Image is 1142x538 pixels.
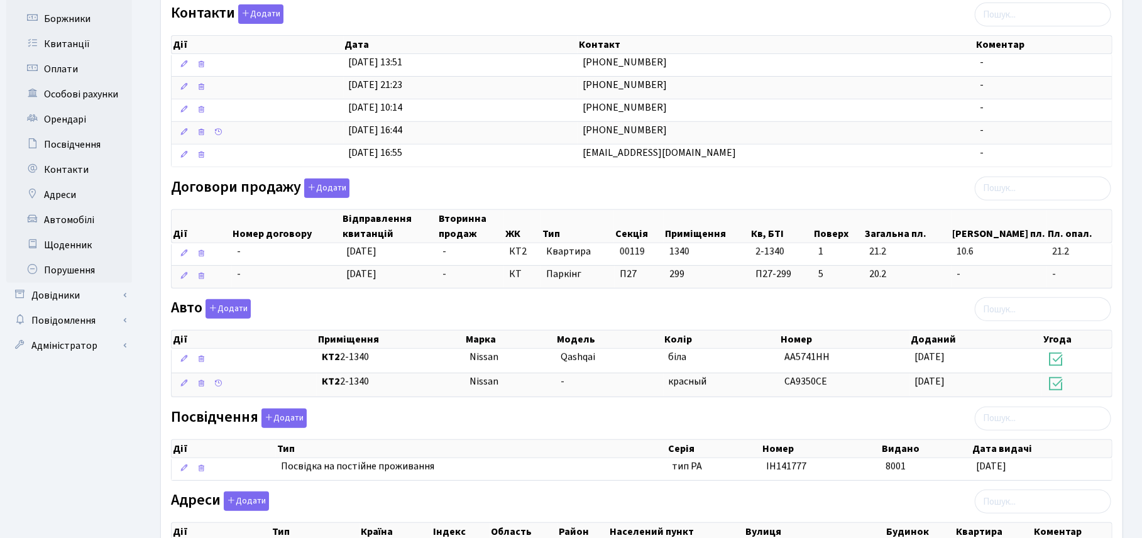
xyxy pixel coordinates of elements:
b: КТ2 [322,350,340,364]
span: [PHONE_NUMBER] [583,55,667,69]
a: Контакти [6,157,132,182]
th: Поверх [813,210,864,243]
span: [DATE] 10:14 [349,101,403,114]
span: [DATE] 13:51 [349,55,403,69]
th: Колір [664,331,780,348]
a: Особові рахунки [6,82,132,107]
th: Угода [1042,331,1112,348]
span: [DATE] [977,459,1007,473]
span: АА5741НН [784,350,830,364]
span: 00119 [620,244,645,258]
span: КТ2 [509,244,536,259]
button: Авто [206,299,251,319]
label: Адреси [171,491,269,511]
th: [PERSON_NAME] пл. [952,210,1047,243]
span: 8001 [886,459,906,473]
span: тип РА [673,459,703,473]
span: 2-1340 [755,244,808,259]
th: Контакт [578,36,975,53]
button: Посвідчення [261,409,307,428]
button: Адреси [224,491,269,511]
span: [DATE] 16:55 [349,146,403,160]
span: ІН141777 [766,459,806,473]
th: Вторинна продаж [437,210,505,243]
a: Додати [301,176,349,198]
span: 2-1340 [322,375,459,389]
th: Номер [761,440,881,458]
span: - [980,146,984,160]
span: - [980,123,984,137]
input: Пошук... [975,490,1111,513]
th: Номер договору [231,210,341,243]
th: Приміщення [317,331,464,348]
span: - [442,267,446,281]
span: - [1052,267,1107,282]
th: Дата [344,36,578,53]
span: [DATE] [915,350,945,364]
span: [DATE] [346,267,376,281]
span: 5 [818,267,859,282]
span: [DATE] 21:23 [349,78,403,92]
th: Дії [172,210,231,243]
span: - [237,244,241,258]
a: Порушення [6,258,132,283]
label: Контакти [171,4,283,24]
th: ЖК [504,210,541,243]
span: - [980,78,984,92]
a: Квитанції [6,31,132,57]
label: Посвідчення [171,409,307,428]
a: Посвідчення [6,132,132,157]
button: Контакти [238,4,283,24]
a: Щоденник [6,233,132,258]
th: Кв, БТІ [750,210,813,243]
th: Номер [779,331,909,348]
span: 299 [669,267,684,281]
a: Додати [235,3,283,25]
span: красный [669,375,707,388]
a: Повідомлення [6,308,132,333]
span: [PHONE_NUMBER] [583,101,667,114]
span: 20.2 [869,267,947,282]
input: Пошук... [975,3,1111,26]
th: Дата видачі [972,440,1112,458]
th: Дії [172,440,276,458]
span: [PHONE_NUMBER] [583,78,667,92]
a: Оплати [6,57,132,82]
span: П27 [620,267,637,281]
th: Серія [667,440,761,458]
th: Марка [464,331,556,348]
input: Пошук... [975,407,1111,431]
span: Nissan [469,375,498,388]
span: Посвідка на постійне проживання [281,459,662,474]
span: Nissan [469,350,498,364]
a: Автомобілі [6,207,132,233]
span: [DATE] 16:44 [349,123,403,137]
span: [PHONE_NUMBER] [583,123,667,137]
span: - [980,101,984,114]
th: Загальна пл. [864,210,952,243]
a: Адреси [6,182,132,207]
a: Додати [258,406,307,428]
th: Видано [881,440,971,458]
button: Договори продажу [304,178,349,198]
a: Орендарі [6,107,132,132]
th: Секція [614,210,664,243]
span: П27-299 [755,267,808,282]
span: [DATE] [915,375,945,388]
span: - [237,267,241,281]
span: 2-1340 [322,350,459,365]
span: Паркінг [546,267,610,282]
label: Договори продажу [171,178,349,198]
span: СА9350СЕ [784,375,827,388]
th: Пл. опал. [1047,210,1112,243]
a: Довідники [6,283,132,308]
span: Qashqai [561,350,596,364]
span: 1 [818,244,859,259]
span: Квартира [546,244,610,259]
th: Приміщення [664,210,750,243]
th: Тип [541,210,614,243]
span: - [957,267,1042,282]
span: 21.2 [869,244,947,259]
span: 21.2 [1052,244,1107,259]
th: Дії [172,331,317,348]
